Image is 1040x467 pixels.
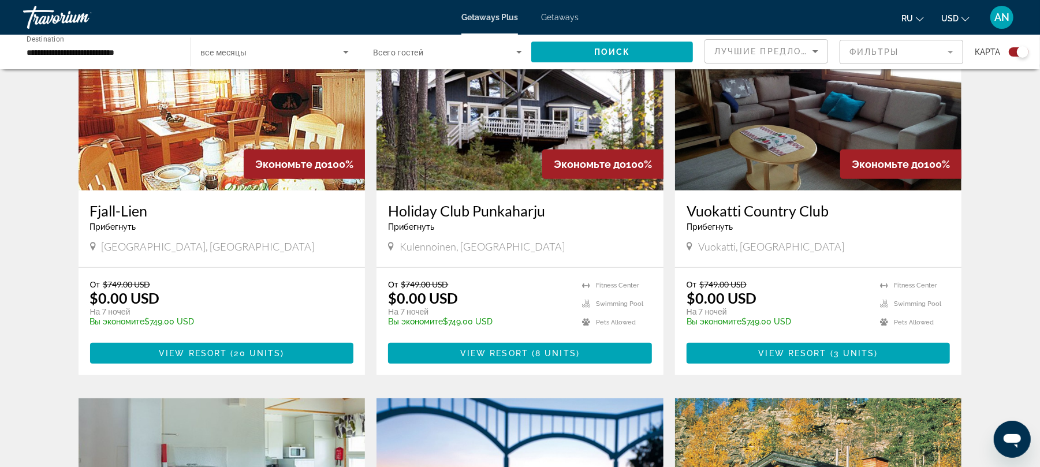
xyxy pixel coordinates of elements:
span: $749.00 USD [401,279,448,289]
span: $749.00 USD [103,279,150,289]
mat-select: Sort by [714,44,818,58]
span: Fitness Center [894,282,937,289]
span: От [90,279,100,289]
div: 100% [840,150,961,179]
a: Holiday Club Punkaharju [388,202,652,219]
span: Прибегнуть [90,222,136,231]
img: 3215I01X.jpg [675,6,962,190]
span: Vuokatti, [GEOGRAPHIC_DATA] [698,240,844,253]
img: 2233E01X.jpg [377,6,663,190]
p: На 7 ночей [90,307,342,317]
span: [GEOGRAPHIC_DATA], [GEOGRAPHIC_DATA] [102,240,315,253]
span: Прибегнуть [388,222,434,231]
span: Kulennoinen, [GEOGRAPHIC_DATA] [400,240,565,253]
p: $0.00 USD [90,289,160,307]
button: View Resort(20 units) [90,343,354,364]
div: 100% [542,150,663,179]
button: Поиск [531,42,693,62]
span: ru [901,14,913,23]
span: View Resort [759,349,827,358]
span: USD [941,14,959,23]
span: Pets Allowed [894,319,934,326]
button: User Menu [987,5,1017,29]
span: Поиск [594,47,631,57]
button: View Resort(8 units) [388,343,652,364]
span: Вы экономите [388,317,443,326]
span: $749.00 USD [699,279,747,289]
span: Swimming Pool [596,300,643,308]
p: $749.00 USD [90,317,342,326]
span: От [687,279,696,289]
a: Getaways [541,13,579,22]
span: 3 units [834,349,875,358]
a: Fjall-Lien [90,202,354,219]
span: Прибегнуть [687,222,733,231]
span: Лучшие предложения [714,47,837,56]
span: Вы экономите [687,317,741,326]
span: 8 units [535,349,576,358]
p: На 7 ночей [687,307,869,317]
a: Travorium [23,2,139,32]
span: Pets Allowed [596,319,636,326]
span: 20 units [234,349,281,358]
span: Экономьте до [852,158,924,170]
button: Change language [901,10,924,27]
p: $0.00 USD [388,289,458,307]
img: 1936I01L.jpg [79,6,366,190]
span: Всего гостей [373,48,423,57]
button: Change currency [941,10,970,27]
span: AN [994,12,1009,23]
div: 100% [244,150,365,179]
span: ( ) [827,349,878,358]
span: От [388,279,398,289]
span: Вы экономите [90,317,145,326]
span: все месяцы [200,48,247,57]
button: View Resort(3 units) [687,343,950,364]
span: ( ) [227,349,284,358]
p: $749.00 USD [687,317,869,326]
p: На 7 ночей [388,307,571,317]
p: $749.00 USD [388,317,571,326]
span: Destination [27,35,64,43]
span: Fitness Center [596,282,639,289]
span: карта [975,44,1000,60]
span: ( ) [528,349,580,358]
iframe: Кнопка запуска окна обмена сообщениями [994,421,1031,458]
a: Vuokatti Country Club [687,202,950,219]
p: $0.00 USD [687,289,756,307]
span: Экономьте до [554,158,626,170]
span: Swimming Pool [894,300,941,308]
button: Filter [840,39,963,65]
span: View Resort [159,349,227,358]
span: View Resort [460,349,528,358]
span: Экономьте до [255,158,327,170]
a: Getaways Plus [461,13,518,22]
